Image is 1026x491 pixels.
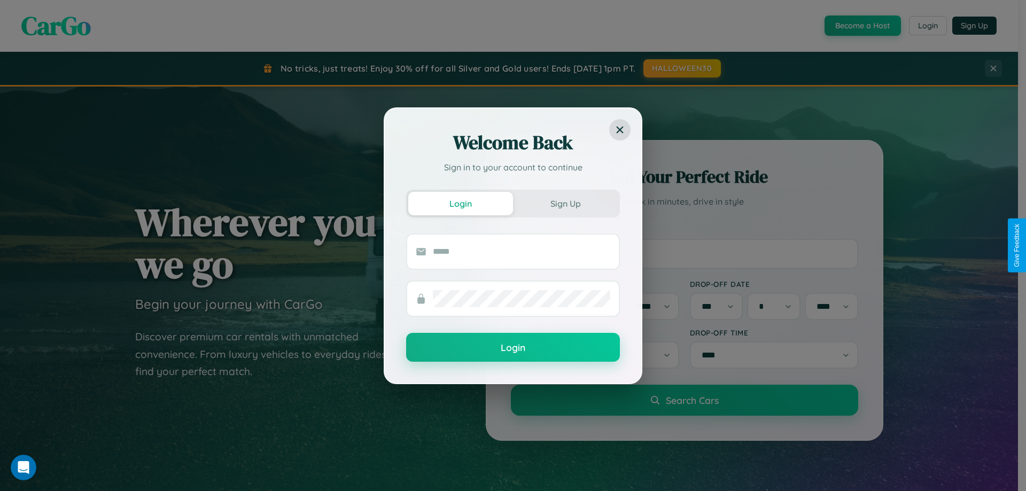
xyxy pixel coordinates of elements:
[406,130,620,155] h2: Welcome Back
[408,192,513,215] button: Login
[1013,224,1021,267] div: Give Feedback
[11,455,36,480] iframe: Intercom live chat
[406,333,620,362] button: Login
[406,161,620,174] p: Sign in to your account to continue
[513,192,618,215] button: Sign Up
